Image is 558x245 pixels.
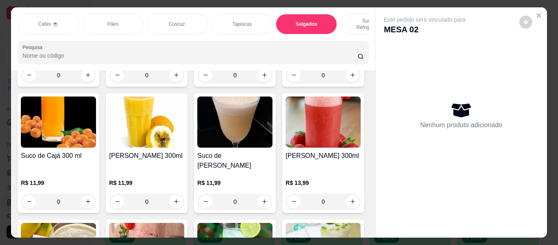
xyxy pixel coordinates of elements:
button: increase-product-quantity [346,195,359,208]
button: decrease-product-quantity [22,195,36,208]
input: Pesquisa [22,52,357,60]
p: Tapiocas [232,21,252,27]
img: product-image [286,97,361,148]
p: Cuscuz. [169,21,186,27]
h4: Suco de Cajá 300 ml [21,151,96,161]
p: Pães [107,21,118,27]
button: Close [532,9,545,22]
p: R$ 11,99 [21,179,96,187]
p: Cafés ☕ [38,21,58,27]
img: product-image [21,97,96,148]
button: decrease-product-quantity [199,195,212,208]
button: decrease-product-quantity [199,69,212,82]
p: R$ 11,99 [197,179,272,187]
p: Este pedido será vinculado para [384,16,466,24]
p: Nenhum produto adicionado [420,120,502,130]
button: decrease-product-quantity [519,16,532,29]
p: R$ 13,99 [286,179,361,187]
button: decrease-product-quantity [287,195,300,208]
img: product-image [197,97,272,148]
label: Pesquisa [22,44,45,51]
button: increase-product-quantity [81,69,94,82]
button: increase-product-quantity [170,195,183,208]
p: MESA 02 [384,24,466,35]
button: increase-product-quantity [258,195,271,208]
img: product-image [109,97,184,148]
p: Salgados [296,21,317,27]
button: increase-product-quantity [346,69,359,82]
p: R$ 11,99 [109,179,184,187]
button: increase-product-quantity [258,69,271,82]
p: Sucos e Refrigerantes [347,18,395,31]
button: decrease-product-quantity [287,69,300,82]
button: decrease-product-quantity [111,195,124,208]
h4: [PERSON_NAME] 300ml [109,151,184,161]
h4: Suco de [PERSON_NAME] [197,151,272,171]
button: increase-product-quantity [81,195,94,208]
h4: [PERSON_NAME] 300ml [286,151,361,161]
button: decrease-product-quantity [22,69,36,82]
